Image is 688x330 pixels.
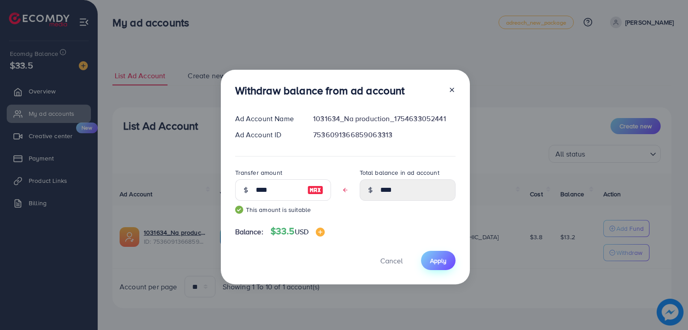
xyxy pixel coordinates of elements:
[235,227,263,237] span: Balance:
[235,84,405,97] h3: Withdraw balance from ad account
[316,228,325,237] img: image
[228,114,306,124] div: Ad Account Name
[430,256,447,265] span: Apply
[235,206,243,214] img: guide
[306,114,462,124] div: 1031634_Na production_1754633052441
[295,227,309,237] span: USD
[235,168,282,177] label: Transfer amount
[307,185,323,195] img: image
[235,205,331,214] small: This amount is suitable
[380,256,403,266] span: Cancel
[271,226,325,237] h4: $33.5
[360,168,439,177] label: Total balance in ad account
[421,251,456,270] button: Apply
[228,130,306,140] div: Ad Account ID
[306,130,462,140] div: 7536091366859063313
[369,251,414,270] button: Cancel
